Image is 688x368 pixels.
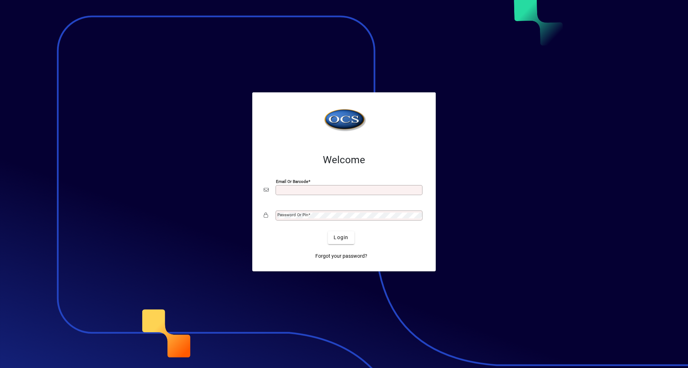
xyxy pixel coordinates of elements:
[334,234,348,241] span: Login
[264,154,424,166] h2: Welcome
[312,250,370,263] a: Forgot your password?
[277,212,308,217] mat-label: Password or Pin
[276,179,308,184] mat-label: Email or Barcode
[315,252,367,260] span: Forgot your password?
[328,231,354,244] button: Login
